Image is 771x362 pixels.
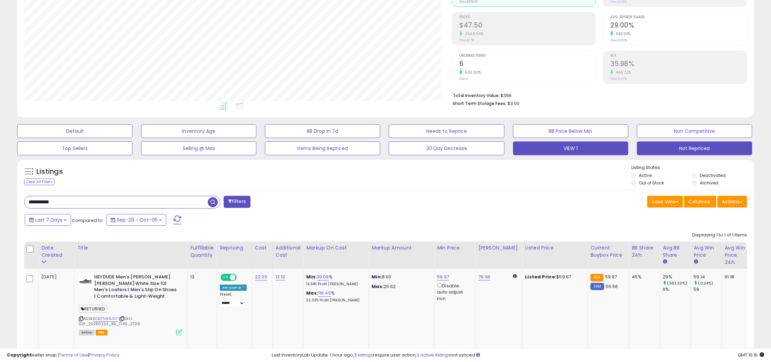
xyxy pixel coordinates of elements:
div: Cost [255,244,270,252]
p: 25.62 [372,284,429,290]
b: Max: [306,290,318,296]
a: Terms of Use [59,352,88,358]
th: The percentage added to the cost of goods (COGS) that forms the calculator for Min & Max prices. [303,242,369,269]
div: Disable auto adjust min [437,282,470,302]
div: Fulfillable Quantity [190,244,214,259]
h2: 35.98% [610,60,747,69]
span: ON [221,275,230,280]
a: 39.09 [317,274,329,280]
a: 59.97 [437,274,449,280]
div: seller snap | | [7,352,119,359]
p: 14.34% Profit [PERSON_NAME] [306,282,363,287]
small: Avg BB Share. [663,259,667,265]
p: 8.60 [372,274,429,280]
button: Needs to Reprice [389,124,504,138]
div: Markup Amount [372,244,431,252]
a: 3 active listings [417,352,450,358]
span: 55.56 [606,283,618,290]
span: Sep-29 - Oct-05 [117,216,158,223]
span: Compared to: [72,217,104,224]
b: Short Term Storage Fees: [453,100,506,106]
button: BB Drop in 7d [265,124,380,138]
a: 3 listings [354,352,373,358]
strong: Max: [372,283,384,290]
strong: Copyright [7,352,32,358]
button: Actions [717,196,747,207]
div: 59 [694,286,721,292]
span: 59.97 [605,274,617,280]
div: % [306,290,363,303]
h5: Listings [36,167,63,177]
button: Not Repriced [637,141,752,155]
button: VIEW 1 [513,141,628,155]
small: Prev: 6.00% [610,38,627,42]
button: Default [17,124,132,138]
span: ROI [610,54,747,58]
span: OFF [236,275,247,280]
button: 30 Day Decrease [389,141,504,155]
a: 13.13 [276,274,285,280]
h2: 29.00% [610,21,747,31]
a: 116.45 [318,290,331,297]
div: Date Created [41,244,71,259]
a: 79.99 [478,274,490,280]
button: Items Being Repriced [265,141,380,155]
div: Min Price [437,244,472,252]
button: Columns [684,196,716,207]
span: Ordered Items [459,54,596,58]
div: [PERSON_NAME] [478,244,519,252]
div: Clear All Filters [24,179,55,185]
div: Repricing [220,244,249,252]
small: 383.33% [613,31,631,36]
div: Avg Win Price [694,244,719,259]
div: Avg Win Price 24h. [725,244,750,266]
div: 61.18 [725,274,747,280]
span: Avg. Buybox Share [610,15,747,19]
button: BB Price Below Min [513,124,628,138]
button: Selling @ Max [141,141,256,155]
span: | SKU: 001_20250222_36_71.49_2709 [79,316,140,326]
small: 465.72% [613,70,631,75]
a: B0BZ5WRJNT [93,316,118,322]
div: Preset: [220,292,247,308]
a: 22.00 [255,274,267,280]
strong: Min: [372,274,382,280]
div: Avg BB Share [663,244,688,259]
div: Last InventoryLab Update: 1 hour ago, require user action, not synced. [272,352,764,359]
span: 2025-10-14 10:16 GMT [738,352,764,358]
span: RETURNED [79,305,107,313]
small: 500.00% [462,70,481,75]
div: % [306,274,363,287]
div: Markup on Cost [306,244,366,252]
span: Last 7 Days [35,216,62,223]
b: Min: [306,274,317,280]
button: Top Sellers [17,141,132,155]
b: HEYDUDE Men's [PERSON_NAME] [PERSON_NAME] White Size 10| Men's Loafers | Men's Slip On Shoes | Co... [94,274,178,301]
button: Inventory Age [141,124,256,138]
span: $3.00 [507,100,520,107]
p: Listing States: [631,164,754,171]
small: Prev: $1.78 [459,38,474,42]
label: Archived [700,180,718,186]
small: Prev: 1 [459,77,468,81]
div: ASIN: [79,274,182,334]
small: 2568.54% [462,31,483,36]
div: Listed Price [525,244,585,252]
img: 31ZjtBAqLHL._SL40_.jpg [79,274,93,288]
p: 32.03% Profit [PERSON_NAME] [306,298,363,303]
div: [DATE] [41,274,69,280]
span: FBA [96,330,107,336]
button: Non Competitive [637,124,752,138]
div: 6% [663,286,690,292]
div: Additional Cost [276,244,301,259]
label: Deactivated [700,172,726,178]
button: Sep-29 - Oct-05 [106,214,166,226]
span: Columns [688,198,710,205]
small: Avg Win Price. [694,259,698,265]
a: Privacy Policy [89,352,119,358]
b: Listed Price: [525,274,556,280]
button: Filters [224,196,250,208]
button: Last 7 Days [25,214,71,226]
div: BB Share 24h. [632,244,657,259]
div: 59.14 [694,274,721,280]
